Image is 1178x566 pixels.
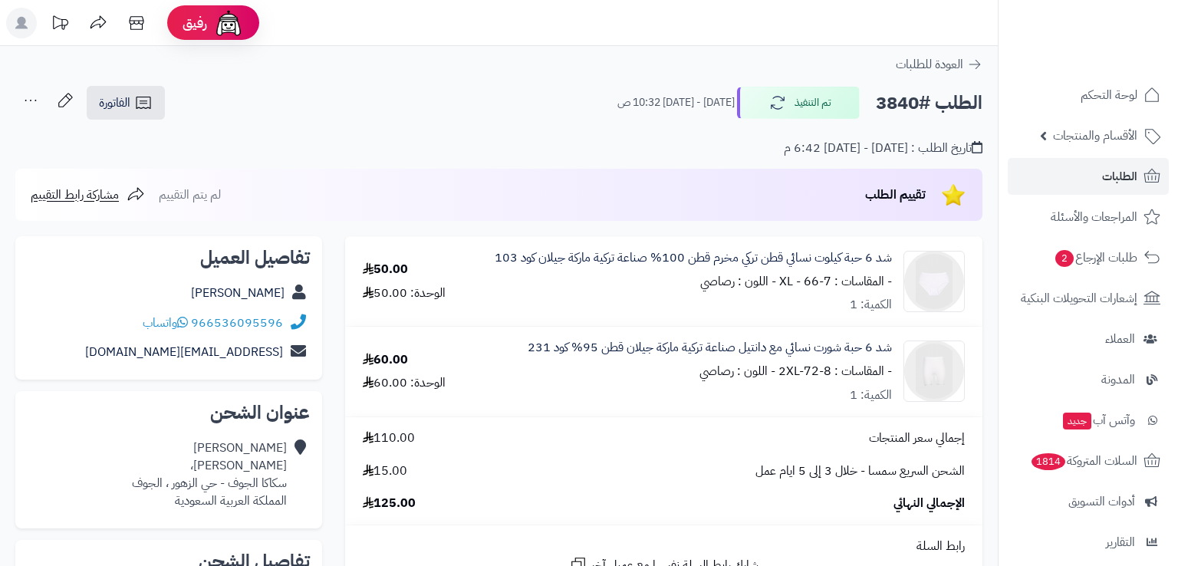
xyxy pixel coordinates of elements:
[869,429,965,447] span: إجمالي سعر المنتجات
[617,95,735,110] small: [DATE] - [DATE] 10:32 ص
[363,462,407,480] span: 15.00
[132,439,287,509] div: [PERSON_NAME] [PERSON_NAME]، سكاكا الجوف - حي الزهور ، الجوف المملكة العربية السعودية
[904,341,964,402] img: 1755182322-231-1-90x90.png
[213,8,244,38] img: ai-face.png
[737,87,860,119] button: تم التنفيذ
[1008,321,1169,357] a: العملاء
[495,249,892,267] a: شد 6 حبة كيلوت نسائي قطن تركي مخرم قطن 100% صناعة تركية ماركة جيلان كود 103
[1008,77,1169,114] a: لوحة التحكم
[1102,166,1137,187] span: الطلبات
[1008,483,1169,520] a: أدوات التسويق
[850,387,892,404] div: الكمية: 1
[1055,250,1074,267] span: 2
[363,261,408,278] div: 50.00
[1008,280,1169,317] a: إشعارات التحويلات البنكية
[363,429,415,447] span: 110.00
[31,186,119,204] span: مشاركة رابط التقييم
[87,86,165,120] a: الفاتورة
[850,296,892,314] div: الكمية: 1
[755,462,965,480] span: الشحن السريع سمسا - خلال 3 إلى 5 ايام عمل
[1081,84,1137,106] span: لوحة التحكم
[363,285,446,302] div: الوحدة: 50.00
[1106,531,1135,553] span: التقارير
[28,403,310,422] h2: عنوان الشحن
[31,186,145,204] a: مشاركة رابط التقييم
[896,55,982,74] a: العودة للطلبات
[1030,450,1137,472] span: السلات المتروكة
[1068,491,1135,512] span: أدوات التسويق
[865,186,926,204] span: تقييم الطلب
[363,374,446,392] div: الوحدة: 60.00
[99,94,130,112] span: الفاتورة
[700,272,776,291] small: - اللون : رصاصي
[1101,369,1135,390] span: المدونة
[159,186,221,204] span: لم يتم التقييم
[1021,288,1137,309] span: إشعارات التحويلات البنكية
[876,87,982,119] h2: الطلب #3840
[143,314,188,332] a: واتساب
[1008,443,1169,479] a: السلات المتروكة1814
[191,314,283,332] a: 966536095596
[1008,524,1169,561] a: التقارير
[41,8,79,42] a: تحديثات المنصة
[1105,328,1135,350] span: العملاء
[1032,453,1065,470] span: 1814
[779,272,892,291] small: - المقاسات : XL - 66-7
[1054,247,1137,268] span: طلبات الإرجاع
[1051,206,1137,228] span: المراجعات والأسئلة
[893,495,965,512] span: الإجمالي النهائي
[191,284,285,302] a: [PERSON_NAME]
[896,55,963,74] span: العودة للطلبات
[528,339,892,357] a: شد 6 حبة شورت نسائي مع دانتيل صناعة تركية ماركة جيلان قطن 95% كود 231
[1008,402,1169,439] a: وآتس آبجديد
[183,14,207,32] span: رفيق
[1053,125,1137,146] span: الأقسام والمنتجات
[1008,158,1169,195] a: الطلبات
[1008,199,1169,235] a: المراجعات والأسئلة
[904,251,964,312] img: 1755164908-103-1%20(1)-90x90.png
[363,351,408,369] div: 60.00
[1063,413,1091,429] span: جديد
[778,362,892,380] small: - المقاسات : 2XL-72-8
[85,343,283,361] a: [EMAIL_ADDRESS][DOMAIN_NAME]
[1061,410,1135,431] span: وآتس آب
[363,495,416,512] span: 125.00
[28,248,310,267] h2: تفاصيل العميل
[699,362,775,380] small: - اللون : رصاصي
[1074,41,1163,74] img: logo-2.png
[784,140,982,157] div: تاريخ الطلب : [DATE] - [DATE] 6:42 م
[1008,239,1169,276] a: طلبات الإرجاع2
[1008,361,1169,398] a: المدونة
[351,538,976,555] div: رابط السلة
